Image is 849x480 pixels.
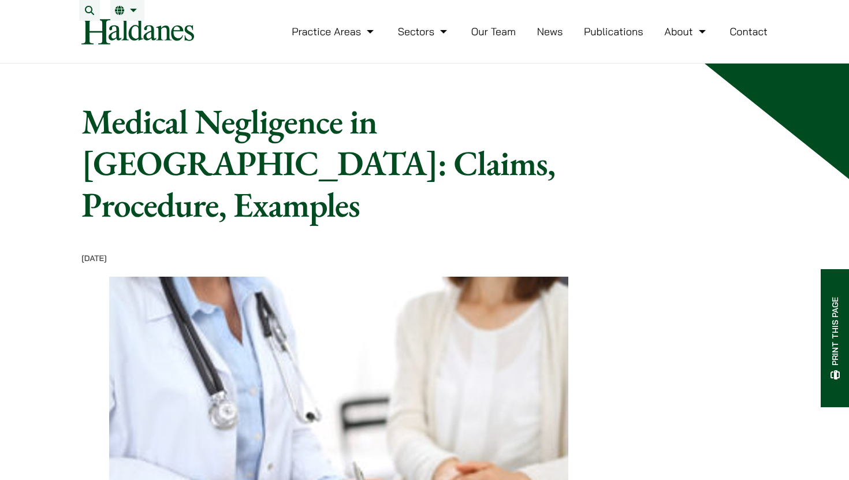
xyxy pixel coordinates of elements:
h1: Medical Negligence in [GEOGRAPHIC_DATA]: Claims, Procedure, Examples [81,101,681,225]
a: Our Team [471,25,516,38]
a: Sectors [398,25,450,38]
a: Practice Areas [292,25,377,38]
a: EN [115,6,140,15]
img: Logo of Haldanes [81,18,194,44]
a: Contact [729,25,768,38]
a: Publications [584,25,643,38]
a: About [664,25,708,38]
time: [DATE] [81,253,107,263]
a: News [537,25,563,38]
